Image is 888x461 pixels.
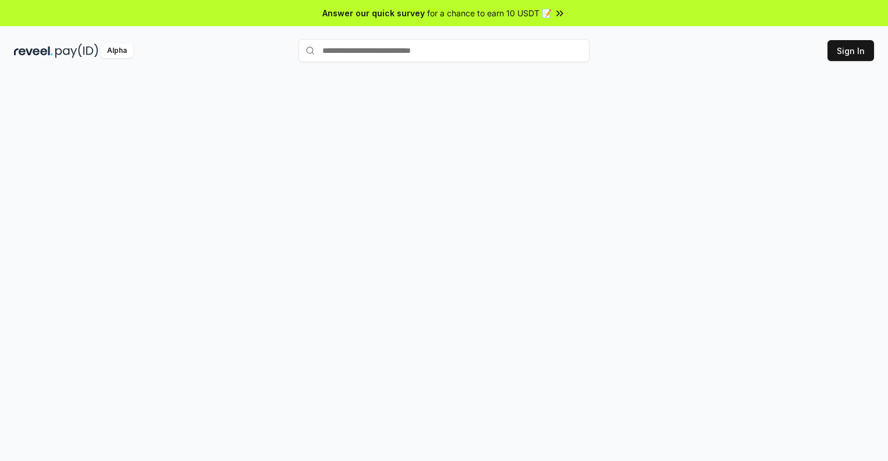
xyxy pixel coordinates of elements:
[55,44,98,58] img: pay_id
[14,44,53,58] img: reveel_dark
[427,7,552,19] span: for a chance to earn 10 USDT 📝
[827,40,874,61] button: Sign In
[101,44,133,58] div: Alpha
[322,7,425,19] span: Answer our quick survey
